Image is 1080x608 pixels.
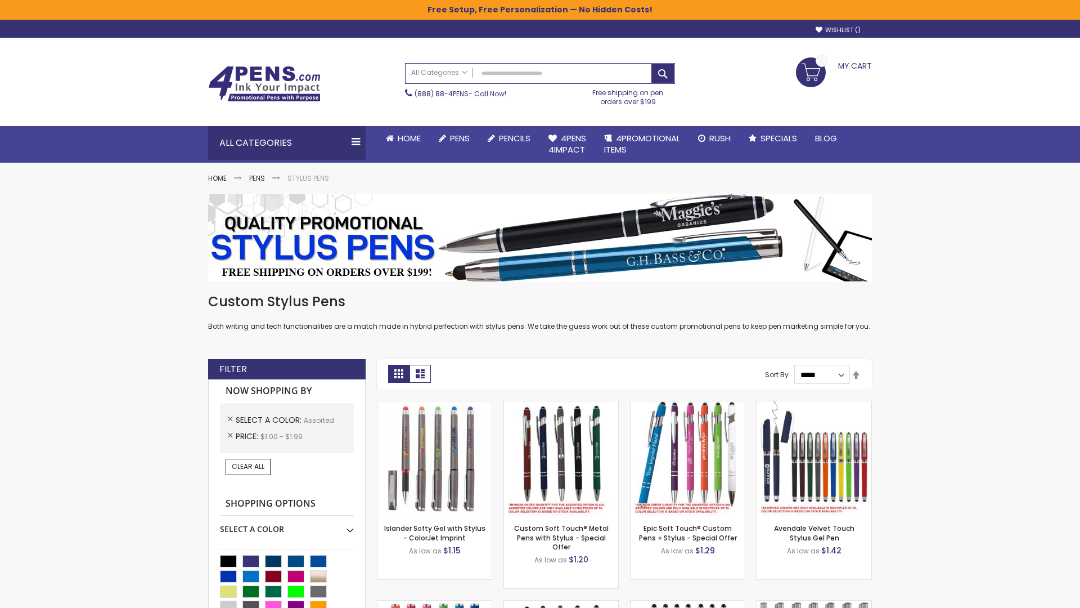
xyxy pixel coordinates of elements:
[220,516,354,535] div: Select A Color
[569,554,588,565] span: $1.20
[581,84,676,106] div: Free shipping on pen orders over $199
[377,126,430,151] a: Home
[287,173,329,183] strong: Stylus Pens
[304,415,334,425] span: Assorted
[514,524,609,551] a: Custom Soft Touch® Metal Pens with Stylus - Special Offer
[220,379,354,403] strong: Now Shopping by
[219,363,247,375] strong: Filter
[479,126,539,151] a: Pencils
[398,132,421,144] span: Home
[208,126,366,160] div: All Categories
[232,462,264,471] span: Clear All
[384,524,485,542] a: Islander Softy Gel with Stylus - ColorJet Imprint
[765,370,789,379] label: Sort By
[236,414,304,426] span: Select A Color
[604,132,680,155] span: 4PROMOTIONAL ITEMS
[534,555,567,565] span: As low as
[760,132,797,144] span: Specials
[806,126,846,151] a: Blog
[548,132,586,155] span: 4Pens 4impact
[208,173,227,183] a: Home
[411,68,467,77] span: All Categories
[208,293,872,332] div: Both writing and tech functionalities are a match made in hybrid perfection with stylus pens. We ...
[689,126,740,151] a: Rush
[661,546,694,556] span: As low as
[208,194,872,281] img: Stylus Pens
[757,401,871,410] a: Avendale Velvet Touch Stylus Gel Pen-Assorted
[821,545,841,556] span: $1.42
[695,545,715,556] span: $1.29
[208,66,321,102] img: 4Pens Custom Pens and Promotional Products
[631,401,745,516] img: 4P-MS8B-Assorted
[409,546,442,556] span: As low as
[443,545,461,556] span: $1.15
[450,132,470,144] span: Pens
[757,401,871,516] img: Avendale Velvet Touch Stylus Gel Pen-Assorted
[740,126,806,151] a: Specials
[377,401,492,410] a: Islander Softy Gel with Stylus - ColorJet Imprint-Assorted
[415,89,469,99] a: (888) 88-4PENS
[709,132,731,144] span: Rush
[208,293,872,311] h1: Custom Stylus Pens
[249,173,265,183] a: Pens
[377,401,492,516] img: Islander Softy Gel with Stylus - ColorJet Imprint-Assorted
[504,401,618,410] a: Custom Soft Touch® Metal Pens with Stylus-Assorted
[430,126,479,151] a: Pens
[631,401,745,410] a: 4P-MS8B-Assorted
[406,64,473,82] a: All Categories
[816,26,861,34] a: Wishlist
[220,492,354,516] strong: Shopping Options
[499,132,530,144] span: Pencils
[595,126,689,163] a: 4PROMOTIONALITEMS
[539,126,595,163] a: 4Pens4impact
[226,459,271,475] a: Clear All
[415,89,506,99] span: - Call Now!
[260,432,303,441] span: $1.00 - $1.99
[236,431,260,442] span: Price
[815,132,837,144] span: Blog
[504,401,618,516] img: Custom Soft Touch® Metal Pens with Stylus-Assorted
[787,546,820,556] span: As low as
[388,365,409,383] strong: Grid
[774,524,854,542] a: Avendale Velvet Touch Stylus Gel Pen
[639,524,737,542] a: Epic Soft Touch® Custom Pens + Stylus - Special Offer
